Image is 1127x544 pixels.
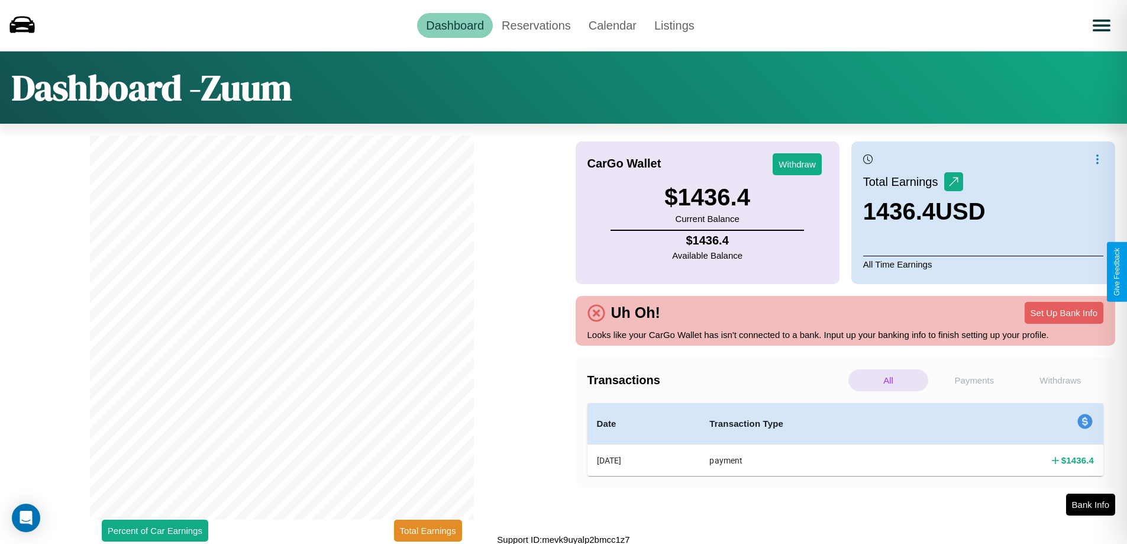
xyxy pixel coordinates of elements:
button: Percent of Car Earnings [102,520,208,542]
p: All Time Earnings [863,256,1103,272]
button: Total Earnings [394,520,462,542]
button: Withdraw [773,153,822,175]
h4: $ 1436.4 [672,234,742,247]
a: Reservations [493,13,580,38]
button: Set Up Bank Info [1025,302,1103,324]
h3: $ 1436.4 [664,184,750,211]
button: Open menu [1085,9,1118,42]
p: All [848,369,928,391]
p: Withdraws [1021,369,1100,391]
a: Dashboard [417,13,493,38]
h4: CarGo Wallet [587,157,661,170]
p: Looks like your CarGo Wallet has isn't connected to a bank. Input up your banking info to finish ... [587,327,1104,343]
p: Available Balance [672,247,742,263]
h4: Transactions [587,374,845,387]
h4: Transaction Type [709,417,930,431]
button: Bank Info [1066,494,1115,516]
div: Open Intercom Messenger [12,504,40,532]
h4: Date [597,417,691,431]
h3: 1436.4 USD [863,198,986,225]
h4: $ 1436.4 [1061,454,1094,466]
a: Calendar [580,13,645,38]
p: Total Earnings [863,171,944,192]
p: Current Balance [664,211,750,227]
table: simple table [587,403,1104,476]
h4: Uh Oh! [605,304,666,321]
th: payment [700,445,939,477]
h1: Dashboard - Zuum [12,63,292,112]
div: Give Feedback [1113,248,1121,296]
p: Payments [934,369,1014,391]
a: Listings [645,13,703,38]
th: [DATE] [587,445,700,477]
